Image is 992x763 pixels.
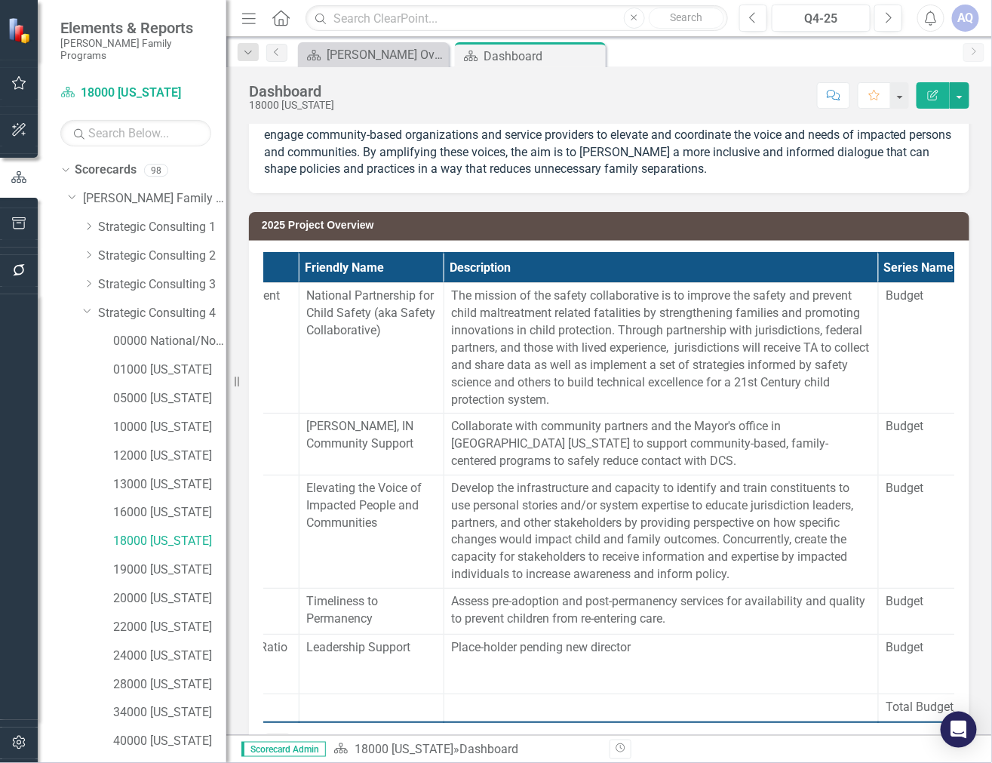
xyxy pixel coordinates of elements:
[113,619,226,636] a: 22000 [US_STATE]
[60,120,211,146] input: Search Below...
[452,639,871,657] p: Place-holder pending new director
[60,37,211,62] small: [PERSON_NAME] Family Programs
[113,590,226,608] a: 20000 [US_STATE]
[299,694,444,722] td: Double-Click to Edit
[299,635,444,694] td: Double-Click to Edit
[452,288,871,408] p: The mission of the safety collaborative is to improve the safety and prevent child maltreatment r...
[452,593,871,628] p: Assess pre-adoption and post-permanency services for availability and quality to prevent children...
[302,45,445,64] a: [PERSON_NAME] Overview
[444,475,878,588] td: Double-Click to Edit
[306,5,727,32] input: Search ClearPoint...
[670,11,702,23] span: Search
[307,481,422,530] span: Elevating the Voice of Impacted People and Communities
[113,533,226,550] a: 18000 [US_STATE]
[952,5,979,32] button: AQ
[772,5,871,32] button: Q4-25
[307,288,436,337] span: National Partnership for Child Safety (aka Safety Collaborative)
[299,414,444,475] td: Double-Click to Edit
[113,504,226,521] a: 16000 [US_STATE]
[113,333,226,350] a: 00000 National/No Jurisdiction (SC4)
[452,418,871,470] p: Collaborate with community partners and the Mayor's office in [GEOGRAPHIC_DATA] [US_STATE] to sup...
[144,164,168,177] div: 98
[307,419,414,451] span: [PERSON_NAME], IN Community Support
[444,283,878,414] td: Double-Click to Edit
[113,419,226,436] a: 10000 [US_STATE]
[941,712,977,748] div: Open Intercom Messenger
[299,475,444,588] td: Double-Click to Edit
[249,100,334,111] div: 18000 [US_STATE]
[444,635,878,694] td: Double-Click to Edit
[484,47,602,66] div: Dashboard
[262,220,962,231] h3: 2025 Project Overview
[113,476,226,494] a: 13000 [US_STATE]
[113,390,226,408] a: 05000 [US_STATE]
[113,561,226,579] a: 19000 [US_STATE]
[83,190,226,208] a: [PERSON_NAME] Family Programs
[113,704,226,721] a: 34000 [US_STATE]
[113,733,226,750] a: 40000 [US_STATE]
[60,85,211,102] a: 18000 [US_STATE]
[355,742,453,756] a: 18000 [US_STATE]
[75,162,137,179] a: Scorecards
[98,248,226,265] a: Strategic Consulting 2
[444,588,878,634] td: Double-Click to Edit
[113,648,226,665] a: 24000 [US_STATE]
[777,10,866,28] div: Q4-25
[299,283,444,414] td: Double-Click to Edit
[113,676,226,694] a: 28000 [US_STATE]
[299,588,444,634] td: Double-Click to Edit
[444,694,878,722] td: Double-Click to Edit
[452,480,871,583] p: Develop the infrastructure and capacity to identify and train constituents to use personal storie...
[113,448,226,465] a: 12000 [US_STATE]
[8,17,34,44] img: ClearPoint Strategy
[98,219,226,236] a: Strategic Consulting 1
[241,742,326,757] span: Scorecard Admin
[459,742,518,756] div: Dashboard
[98,276,226,294] a: Strategic Consulting 3
[333,741,598,758] div: »
[649,8,724,29] button: Search
[98,305,226,322] a: Strategic Consulting 4
[249,83,334,100] div: Dashboard
[307,640,411,654] span: Leadership Support
[307,594,379,626] span: Timeliness to Permanency
[444,414,878,475] td: Double-Click to Edit
[113,362,226,379] a: 01000 [US_STATE]
[327,45,445,64] div: [PERSON_NAME] Overview
[60,19,211,37] span: Elements & Reports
